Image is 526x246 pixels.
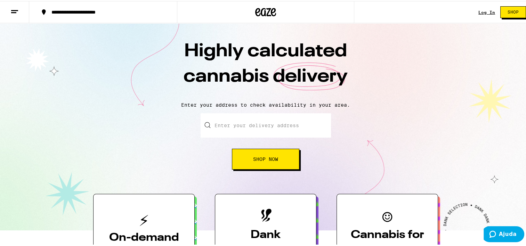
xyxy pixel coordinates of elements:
span: Shop Now [253,156,278,161]
iframe: Abre um widget para que você possa encontrar mais informações [484,225,524,243]
input: Enter your delivery address [201,112,331,137]
h1: Highly calculated cannabis delivery [144,38,387,96]
button: Shop [500,5,526,17]
button: Shop Now [232,148,299,169]
span: Shop [508,9,519,13]
p: Enter your address to check availability in your area. [7,101,524,107]
div: Log In [478,9,495,14]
